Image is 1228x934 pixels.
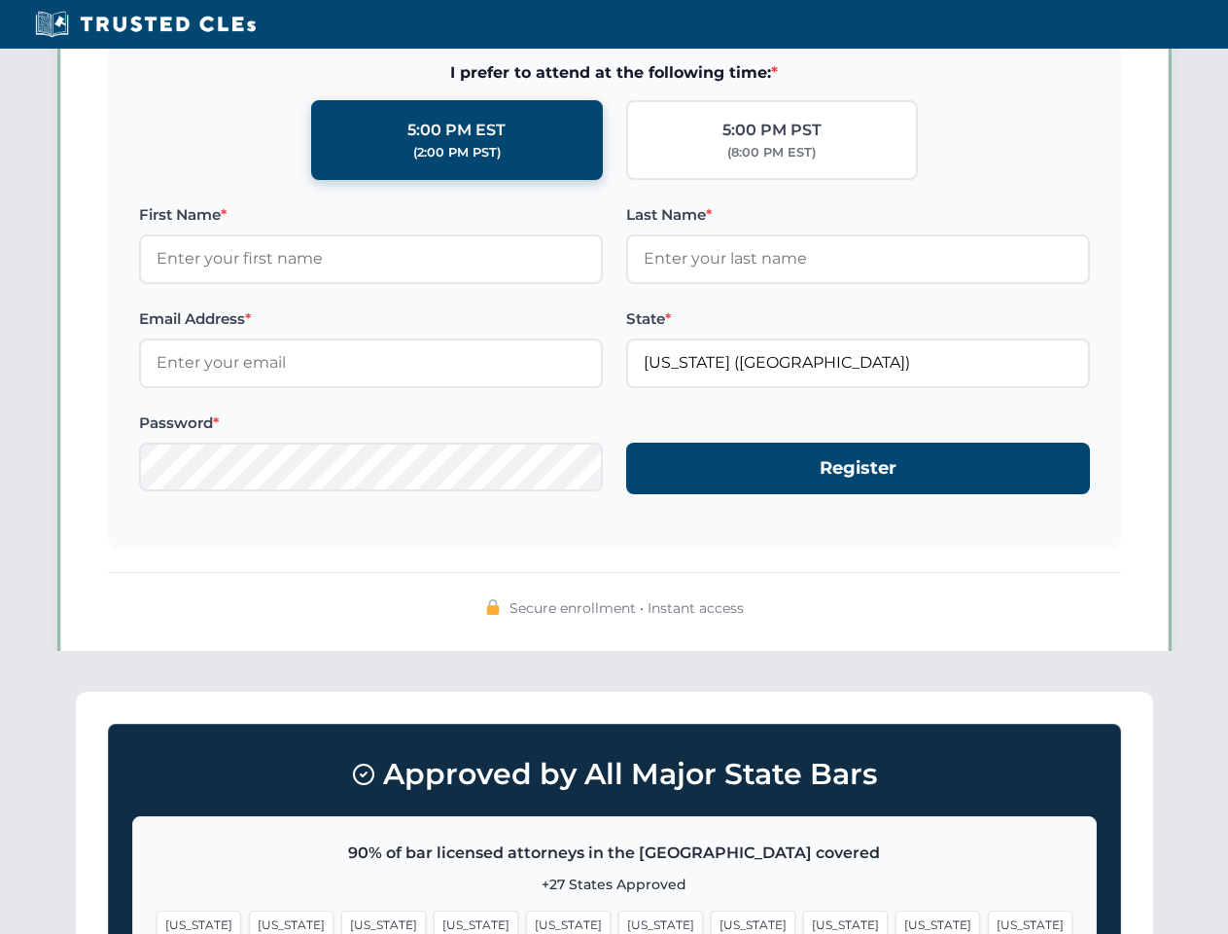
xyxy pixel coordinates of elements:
[157,841,1072,866] p: 90% of bar licensed attorneys in the [GEOGRAPHIC_DATA] covered
[413,143,501,162] div: (2:00 PM PST)
[139,412,603,435] label: Password
[626,234,1090,283] input: Enter your last name
[626,443,1090,494] button: Register
[139,60,1090,86] span: I prefer to attend at the following time:
[626,339,1090,387] input: Florida (FL)
[139,307,603,331] label: Email Address
[139,339,603,387] input: Enter your email
[722,118,822,143] div: 5:00 PM PST
[29,10,262,39] img: Trusted CLEs
[509,597,744,619] span: Secure enrollment • Instant access
[157,874,1072,895] p: +27 States Approved
[132,748,1097,801] h3: Approved by All Major State Bars
[727,143,816,162] div: (8:00 PM EST)
[139,203,603,227] label: First Name
[407,118,506,143] div: 5:00 PM EST
[626,203,1090,227] label: Last Name
[139,234,603,283] input: Enter your first name
[626,307,1090,331] label: State
[485,599,501,615] img: 🔒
